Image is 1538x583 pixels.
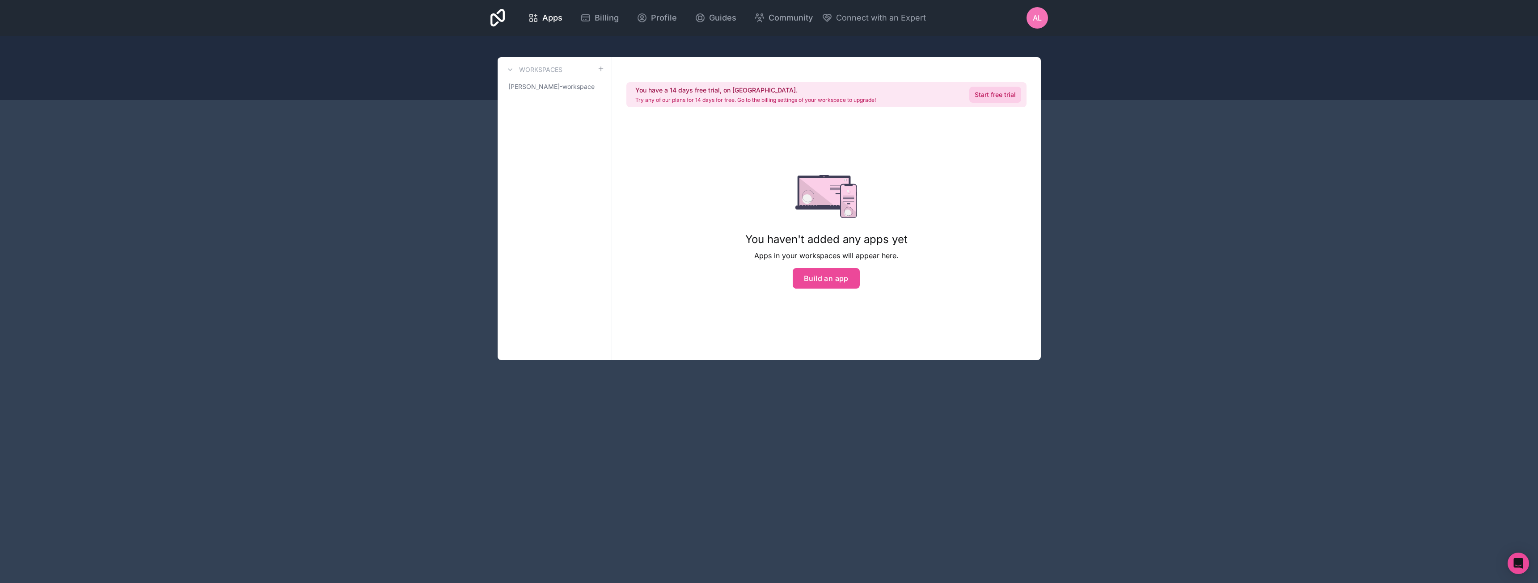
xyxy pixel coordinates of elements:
span: Apps [542,12,562,24]
h3: Workspaces [519,65,562,74]
span: Community [769,12,813,24]
p: Apps in your workspaces will appear here. [745,250,908,261]
button: Connect with an Expert [822,12,926,24]
span: Billing [595,12,619,24]
a: Billing [573,8,626,28]
span: Connect with an Expert [836,12,926,24]
img: empty state [795,175,858,218]
div: Open Intercom Messenger [1508,553,1529,574]
h2: You have a 14 days free trial, on [GEOGRAPHIC_DATA]. [635,86,876,95]
span: Profile [651,12,677,24]
a: [PERSON_NAME]-workspace [505,79,604,95]
button: Build an app [793,268,860,289]
h1: You haven't added any apps yet [745,232,908,247]
a: Workspaces [505,64,562,75]
a: Apps [521,8,570,28]
span: [PERSON_NAME]-workspace [508,82,595,91]
a: Start free trial [969,87,1021,103]
a: Community [747,8,820,28]
a: Guides [688,8,744,28]
span: AL [1033,13,1042,23]
a: Profile [630,8,684,28]
span: Guides [709,12,736,24]
p: Try any of our plans for 14 days for free. Go to the billing settings of your workspace to upgrade! [635,96,876,104]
